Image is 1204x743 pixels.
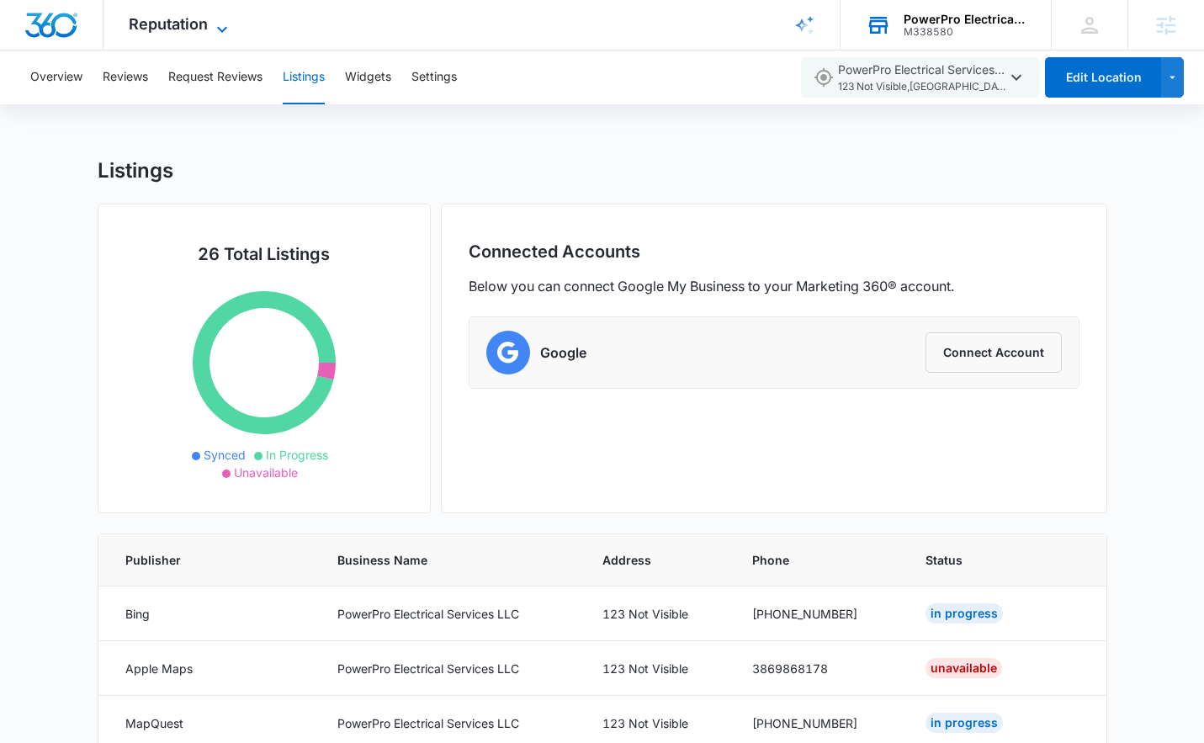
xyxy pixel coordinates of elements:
h5: 26 Total Listings [125,241,403,267]
div: account id [904,26,1026,38]
h6: Google [540,342,586,363]
td: PowerPro Electrical Services LLC [317,641,581,696]
div: In Progress [926,603,1003,624]
img: tab_keywords_by_traffic_grey.svg [167,98,181,111]
span: Unavailable [234,465,298,480]
span: PowerPro Electrical Services LLC [838,61,1006,95]
span: Synced [204,448,246,462]
button: Settings [411,50,457,104]
div: Domain: [DOMAIN_NAME] [44,44,185,57]
td: Apple Maps [98,641,318,696]
span: Reputation [129,15,208,33]
button: Overview [30,50,82,104]
div: Keywords by Traffic [186,99,284,110]
td: 3869868178 [732,641,905,696]
td: 123 Not Visible [582,586,733,641]
span: Business Name [337,551,561,569]
span: Phone [752,551,885,569]
div: In Progress [926,713,1003,733]
td: Bing [98,586,318,641]
div: v 4.0.25 [47,27,82,40]
td: [PHONE_NUMBER] [732,586,905,641]
span: Publisher [125,551,298,569]
div: Domain Overview [64,99,151,110]
span: Status [926,551,1026,569]
button: Listings [283,50,325,104]
img: tab_domain_overview_orange.svg [45,98,59,111]
img: website_grey.svg [27,44,40,57]
button: PowerPro Electrical Services LLC123 Not Visible,[GEOGRAPHIC_DATA],FL [801,57,1039,98]
div: Unavailable [926,658,1002,678]
span: Address [602,551,713,569]
button: Widgets [345,50,391,104]
td: PowerPro Electrical Services LLC [317,586,581,641]
button: Connect Account [926,332,1062,373]
span: In Progress [266,448,328,462]
button: Edit Location [1045,57,1161,98]
p: Below you can connect Google My Business to your Marketing 360® account. [469,276,954,296]
h1: Listings [98,158,173,183]
button: Request Reviews [168,50,263,104]
span: 123 Not Visible , [GEOGRAPHIC_DATA] , FL [838,79,1006,95]
div: account name [904,13,1026,26]
img: logo_orange.svg [27,27,40,40]
h1: Connected Accounts [469,241,640,263]
button: Reviews [103,50,148,104]
td: 123 Not Visible [582,641,733,696]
